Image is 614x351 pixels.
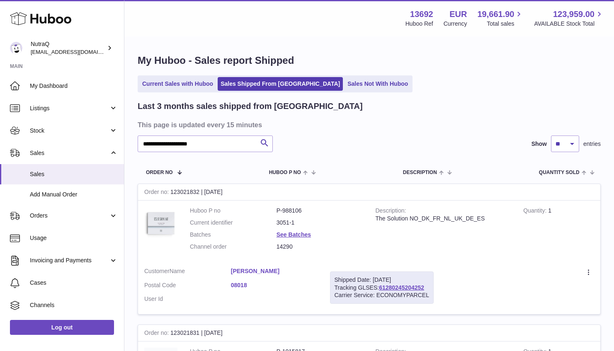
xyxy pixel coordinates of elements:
dd: 3051-1 [277,219,363,227]
span: Sales [30,170,118,178]
dt: Huboo P no [190,207,277,215]
div: Shipped Date: [DATE] [335,276,429,284]
span: Sales [30,149,109,157]
a: Sales Not With Huboo [345,77,411,91]
span: Huboo P no [269,170,301,175]
div: Tracking GLSES: [330,271,434,304]
img: log@nutraq.com [10,42,22,54]
strong: 13692 [410,9,433,20]
a: 61280245204252 [379,284,424,291]
a: Log out [10,320,114,335]
dd: P-988106 [277,207,363,215]
div: 123021832 | [DATE] [138,184,600,201]
a: 123,959.00 AVAILABLE Stock Total [534,9,604,28]
div: The Solution NO_DK_FR_NL_UK_DE_ES [376,215,511,223]
h3: This page is updated every 15 minutes [138,120,599,129]
span: Stock [30,127,109,135]
span: Invoicing and Payments [30,257,109,264]
span: My Dashboard [30,82,118,90]
span: 123,959.00 [553,9,595,20]
strong: Order no [144,189,170,197]
a: Sales Shipped From [GEOGRAPHIC_DATA] [218,77,343,91]
span: Customer [144,268,170,274]
div: Carrier Service: ECONOMYPARCEL [335,291,429,299]
span: Listings [30,104,109,112]
dt: User Id [144,295,231,303]
span: Description [403,170,437,175]
span: AVAILABLE Stock Total [534,20,604,28]
a: See Batches [277,231,311,238]
h2: Last 3 months sales shipped from [GEOGRAPHIC_DATA] [138,101,363,112]
dt: Current identifier [190,219,277,227]
dt: Postal Code [144,281,231,291]
a: 08018 [231,281,318,289]
span: Quantity Sold [539,170,580,175]
strong: Quantity [523,207,548,216]
div: Huboo Ref [405,20,433,28]
span: [EMAIL_ADDRESS][DOMAIN_NAME] [31,48,122,55]
span: Orders [30,212,109,220]
label: Show [531,140,547,148]
div: NutraQ [31,40,105,56]
span: Total sales [487,20,524,28]
dt: Name [144,267,231,277]
dt: Batches [190,231,277,239]
span: Cases [30,279,118,287]
dd: 14290 [277,243,363,251]
span: entries [583,140,601,148]
strong: Description [376,207,406,216]
span: Order No [146,170,173,175]
span: 19,661.90 [477,9,514,20]
span: Usage [30,234,118,242]
h1: My Huboo - Sales report Shipped [138,54,601,67]
td: 1 [517,201,600,261]
strong: Order no [144,329,170,338]
a: 19,661.90 Total sales [477,9,524,28]
dt: Channel order [190,243,277,251]
a: [PERSON_NAME] [231,267,318,275]
div: 123021831 | [DATE] [138,325,600,341]
img: 136921728478892.jpg [144,207,177,240]
div: Currency [444,20,467,28]
span: Add Manual Order [30,191,118,198]
span: Channels [30,301,118,309]
a: Current Sales with Huboo [139,77,216,91]
strong: EUR [449,9,467,20]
